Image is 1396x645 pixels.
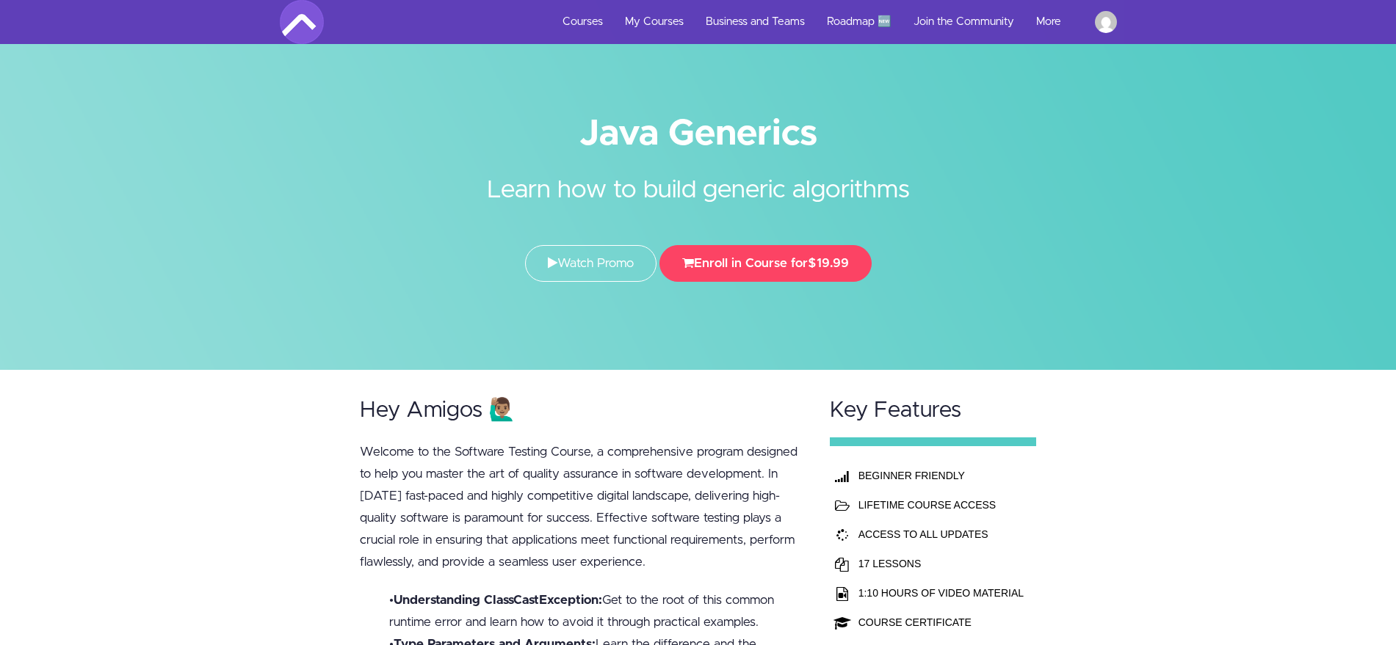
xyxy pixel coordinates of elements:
[394,594,602,606] b: Understanding ClassCastException:
[423,150,974,208] h2: Learn how to build generic algorithms
[855,608,1027,637] td: COURSE CERTIFICATE
[855,520,1027,549] td: ACCESS TO ALL UPDATES
[855,461,1027,490] th: BEGINNER FRIENDLY
[855,578,1027,608] td: 1:10 HOURS OF VIDEO MATERIAL
[808,257,849,269] span: $19.99
[659,245,872,282] button: Enroll in Course for$19.99
[280,117,1117,150] h1: Java Generics
[360,441,802,573] p: Welcome to the Software Testing Course, a comprehensive program designed to help you master the a...
[360,398,802,423] h2: Hey Amigos 🙋🏽‍♂️
[855,490,1027,520] td: LIFETIME COURSE ACCESS
[525,245,657,282] a: Watch Promo
[389,589,802,633] li: • Get to the root of this common runtime error and learn how to avoid it through practical examples.
[855,549,1027,578] td: 17 LESSONS
[1095,11,1117,33] img: grecualexandrugabriel1997@gmail.com
[830,398,1037,423] h2: Key Features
